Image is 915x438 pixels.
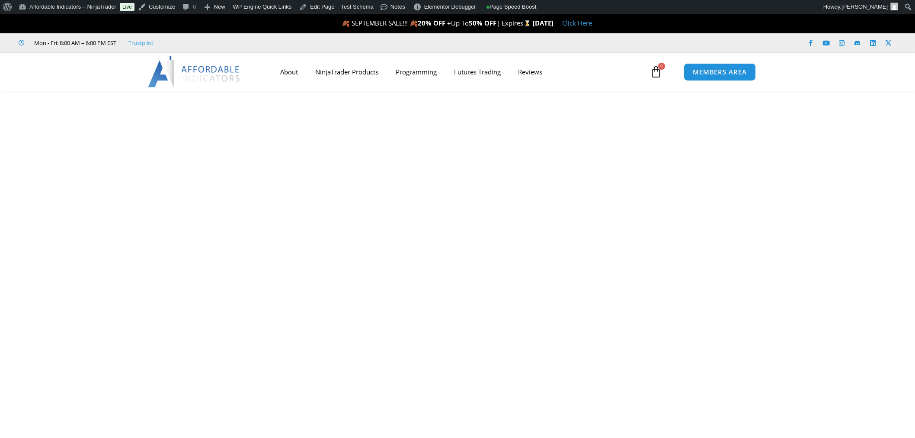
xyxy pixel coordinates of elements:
span: 0 [658,63,665,70]
strong: [DATE] [533,19,553,27]
a: Programming [387,62,445,82]
nav: Menu [272,62,648,82]
a: NinjaTrader Products [307,62,387,82]
strong: 50% OFF [469,19,496,27]
a: Reviews [509,62,551,82]
a: About [272,62,307,82]
img: ⌛ [524,20,531,26]
strong: 20% OFF + [418,19,451,27]
a: Futures Trading [445,62,509,82]
span: Mon - Fri: 8:00 AM – 6:00 PM EST [32,38,116,48]
a: MEMBERS AREA [684,63,756,81]
span: MEMBERS AREA [693,69,747,75]
span: [PERSON_NAME] [841,3,888,10]
a: Click Here [562,19,592,27]
a: Live [120,3,134,11]
img: LogoAI | Affordable Indicators – NinjaTrader [148,56,241,87]
a: 0 [637,59,675,84]
a: Trustpilot [128,38,154,48]
span: 🍂 SEPTEMBER SALE!!! 🍂 Up To | Expires [342,19,532,27]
